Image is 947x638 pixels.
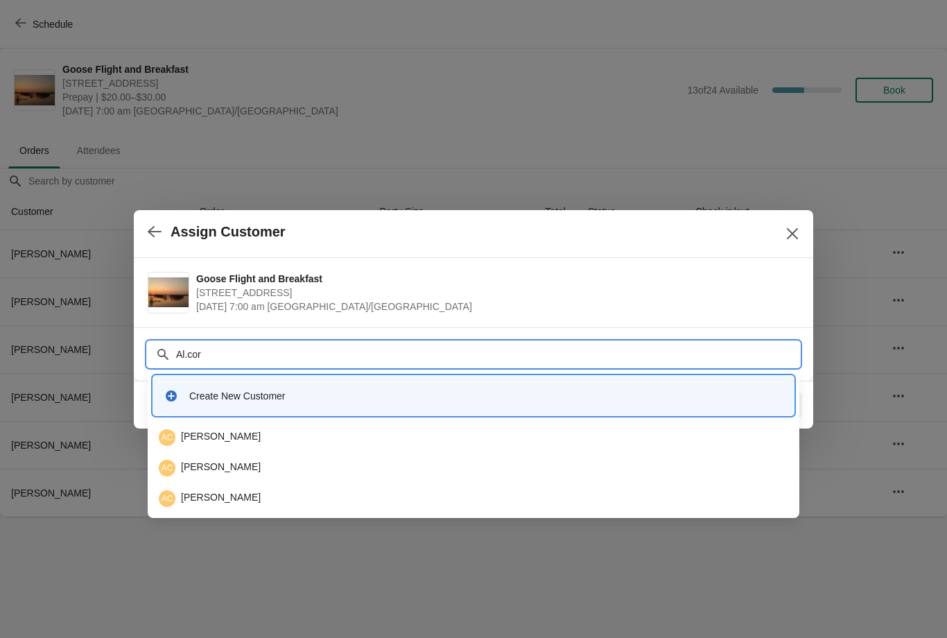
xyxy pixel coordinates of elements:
[196,286,792,300] span: [STREET_ADDRESS]
[189,389,783,403] div: Create New Customer
[148,482,799,512] li: Allison Clark
[159,429,175,446] span: Allison Clark
[162,463,173,473] text: AC
[159,429,788,446] div: [PERSON_NAME]
[148,424,799,451] li: Allison Clark
[159,490,175,507] span: Allison Clark
[162,433,173,442] text: AC
[780,221,805,246] button: Close
[159,460,788,476] div: [PERSON_NAME]
[159,490,788,507] div: [PERSON_NAME]
[159,460,175,476] span: Allison Clark
[148,451,799,482] li: Allison Clark
[175,342,799,367] input: Search customer name or email
[148,277,189,307] img: Goose Flight and Breakfast | 1 Snow Goose Bay, Stonewall, MB R0C 2Z0 | September 28 | 7:00 am Ame...
[171,224,286,240] h2: Assign Customer
[196,272,792,286] span: Goose Flight and Breakfast
[196,300,792,313] span: [DATE] 7:00 am [GEOGRAPHIC_DATA]/[GEOGRAPHIC_DATA]
[162,494,173,503] text: AC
